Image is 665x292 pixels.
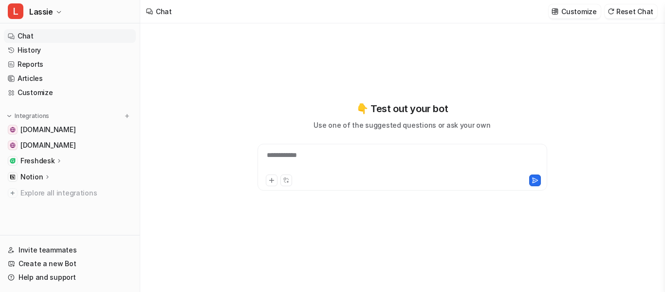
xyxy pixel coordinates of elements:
img: online.whenhoundsfly.com [10,142,16,148]
a: www.whenhoundsfly.com[DOMAIN_NAME] [4,123,136,136]
div: Chat [156,6,172,17]
p: Integrations [15,112,49,120]
button: Integrations [4,111,52,121]
img: Notion [10,174,16,180]
p: Use one of the suggested questions or ask your own [314,120,490,130]
button: Reset Chat [605,4,657,19]
img: customize [552,8,558,15]
img: reset [608,8,614,15]
p: Freshdesk [20,156,55,166]
img: menu_add.svg [124,113,130,119]
a: Help and support [4,271,136,284]
span: Lassie [29,5,53,19]
p: Notion [20,172,43,182]
span: Explore all integrations [20,185,132,201]
button: Customize [549,4,600,19]
span: [DOMAIN_NAME] [20,140,75,150]
a: Chat [4,29,136,43]
span: [DOMAIN_NAME] [20,125,75,135]
a: Reports [4,58,136,71]
a: History [4,43,136,57]
a: Invite teammates [4,243,136,257]
img: www.whenhoundsfly.com [10,127,16,133]
img: explore all integrations [8,188,18,198]
p: 👇 Test out your bot [356,101,448,116]
img: Freshdesk [10,158,16,164]
span: L [8,3,23,19]
a: Articles [4,72,136,85]
a: Create a new Bot [4,257,136,271]
a: Explore all integrations [4,186,136,200]
a: online.whenhoundsfly.com[DOMAIN_NAME] [4,138,136,152]
a: Customize [4,86,136,99]
p: Customize [561,6,596,17]
img: expand menu [6,113,13,119]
